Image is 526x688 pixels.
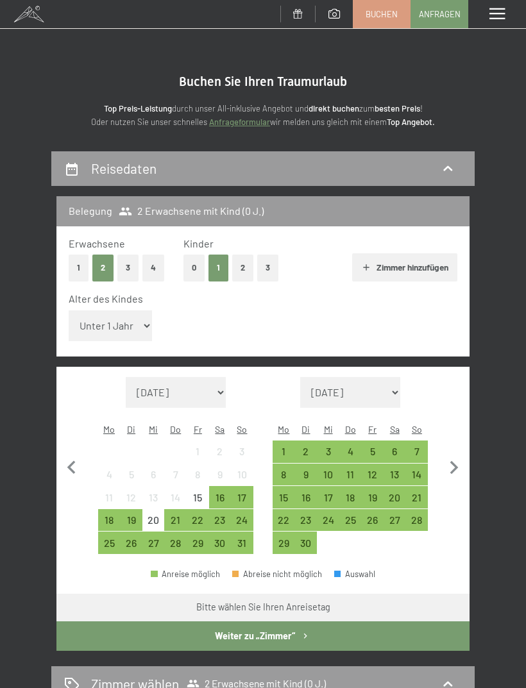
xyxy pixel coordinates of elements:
strong: Top Angebot. [387,117,435,127]
abbr: Mittwoch [324,424,333,435]
div: Mon Sep 15 2025 [273,486,295,508]
div: Anreise möglich [317,464,339,486]
div: Anreise möglich [361,509,384,532]
div: Alter des Kindes [69,292,446,306]
div: Sat Sep 06 2025 [384,440,406,463]
button: 2 [232,255,253,281]
abbr: Samstag [390,424,400,435]
abbr: Samstag [215,424,225,435]
div: 18 [341,492,361,512]
div: 22 [274,515,294,535]
div: Wed Sep 03 2025 [317,440,339,463]
div: Wed Aug 20 2025 [142,509,165,532]
div: 1 [274,446,294,466]
div: 17 [232,492,252,512]
div: Anreise möglich [317,440,339,463]
p: durch unser All-inklusive Angebot und zum ! Oder nutzen Sie unser schnelles wir melden uns gleich... [51,102,475,129]
div: Anreise möglich [384,509,406,532]
div: Mon Aug 11 2025 [98,486,121,508]
div: 16 [296,492,316,512]
div: Anreise möglich [164,509,187,532]
div: Thu Aug 28 2025 [164,532,187,554]
div: Fri Aug 15 2025 [187,486,209,508]
div: Sun Aug 17 2025 [231,486,253,508]
div: Sat Aug 02 2025 [209,440,232,463]
div: Anreise möglich [209,532,232,554]
div: 29 [188,538,208,558]
div: 20 [385,492,405,512]
div: 26 [121,538,141,558]
abbr: Donnerstag [345,424,356,435]
div: Anreise nicht möglich [142,509,165,532]
div: Anreise möglich [361,486,384,508]
div: Anreise möglich [384,440,406,463]
div: Anreise nicht möglich [120,486,142,508]
div: Mon Sep 08 2025 [273,464,295,486]
div: Mon Sep 22 2025 [273,509,295,532]
div: 25 [99,538,119,558]
div: 10 [232,469,252,489]
div: Anreise möglich [384,464,406,486]
span: Kinder [183,237,214,249]
button: 1 [69,255,89,281]
abbr: Montag [103,424,115,435]
div: Tue Sep 02 2025 [295,440,318,463]
div: Sun Aug 31 2025 [231,532,253,554]
div: Anreise möglich [273,440,295,463]
div: 24 [318,515,338,535]
div: 15 [188,492,208,512]
div: 12 [362,469,382,489]
button: Zimmer hinzufügen [352,253,457,281]
div: Anreise nicht möglich [142,464,165,486]
div: 21 [165,515,185,535]
div: Anreise nicht möglich [142,486,165,508]
span: Buchen [366,8,398,20]
div: Anreise möglich [187,532,209,554]
div: Anreise möglich [98,509,121,532]
div: 28 [165,538,185,558]
div: 3 [232,446,252,466]
div: 11 [99,492,119,512]
div: Anreise möglich [120,532,142,554]
div: Anreise nicht möglich [187,486,209,508]
div: 31 [232,538,252,558]
div: Thu Sep 18 2025 [339,486,362,508]
abbr: Donnerstag [170,424,181,435]
div: 26 [362,515,382,535]
div: Fri Sep 26 2025 [361,509,384,532]
a: Anfrageformular [209,117,270,127]
div: 30 [296,538,316,558]
div: Anreise nicht möglich [98,486,121,508]
div: Anreise möglich [339,440,362,463]
abbr: Sonntag [412,424,422,435]
div: Anreise möglich [295,440,318,463]
div: Anreise möglich [406,486,428,508]
strong: besten Preis [375,103,420,113]
div: Thu Aug 07 2025 [164,464,187,486]
div: Sun Sep 07 2025 [406,440,428,463]
div: Abreise nicht möglich [232,570,322,578]
span: Anfragen [419,8,461,20]
div: 23 [210,515,230,535]
div: Mon Aug 18 2025 [98,509,121,532]
button: 2 [92,255,114,281]
div: Fri Aug 29 2025 [187,532,209,554]
div: Mon Sep 29 2025 [273,532,295,554]
div: Anreise möglich [361,440,384,463]
div: Tue Aug 12 2025 [120,486,142,508]
div: Anreise möglich [273,464,295,486]
div: 24 [232,515,252,535]
span: Erwachsene [69,237,125,249]
div: 8 [274,469,294,489]
div: Tue Sep 23 2025 [295,509,318,532]
div: Anreise nicht möglich [164,486,187,508]
div: Anreise nicht möglich [120,464,142,486]
div: 8 [188,469,208,489]
div: 7 [165,469,185,489]
div: Anreise möglich [295,509,318,532]
div: Thu Sep 11 2025 [339,464,362,486]
div: Anreise möglich [151,570,220,578]
strong: Top Preis-Leistung [104,103,172,113]
div: Anreise nicht möglich [209,440,232,463]
div: 18 [99,515,119,535]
